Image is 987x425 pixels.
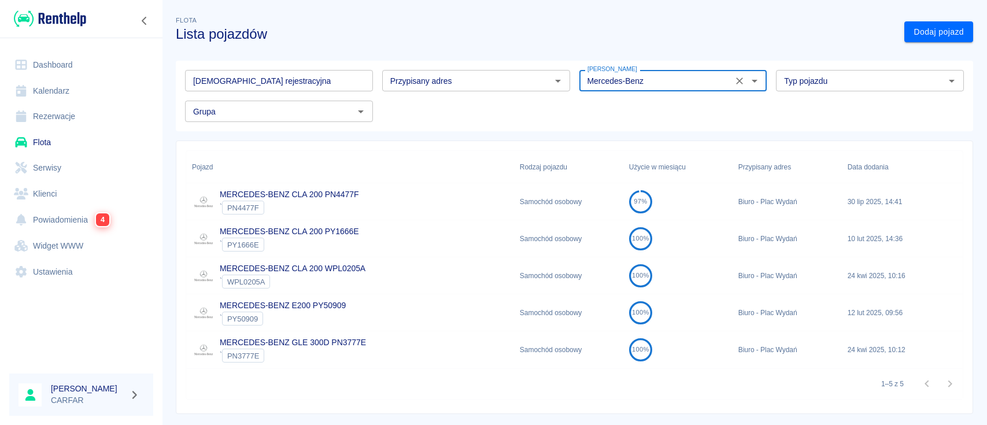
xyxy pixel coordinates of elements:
[51,383,125,394] h6: [PERSON_NAME]
[96,213,110,226] span: 4
[733,151,842,183] div: Przypisany adres
[731,73,748,89] button: Wyczyść
[220,238,359,252] div: `
[9,155,153,181] a: Serwisy
[220,190,359,199] a: MERCEDES-BENZ CLA 200 PN4477F
[9,206,153,233] a: Powiadomienia4
[629,151,686,183] div: Użycie w miesiącu
[220,338,366,347] a: MERCEDES-BENZ GLE 300D PN3777E
[9,52,153,78] a: Dashboard
[192,227,215,250] img: Image
[733,220,842,257] div: Biuro - Plac Wydań
[220,312,346,326] div: `
[14,9,86,28] img: Renthelp logo
[514,331,623,368] div: Samochód osobowy
[223,204,264,212] span: PN4477F
[587,65,637,73] label: [PERSON_NAME]
[9,181,153,207] a: Klienci
[632,309,649,316] div: 100%
[842,294,951,331] div: 12 lut 2025, 09:56
[733,257,842,294] div: Biuro - Plac Wydań
[223,315,263,323] span: PY50909
[632,272,649,279] div: 100%
[881,379,904,389] p: 1–5 z 5
[733,183,842,220] div: Biuro - Plac Wydań
[353,104,369,120] button: Otwórz
[220,227,359,236] a: MERCEDES-BENZ CLA 200 PY1666E
[220,201,359,215] div: `
[220,275,365,289] div: `
[944,73,960,89] button: Otwórz
[733,294,842,331] div: Biuro - Plac Wydań
[136,13,153,28] button: Zwiń nawigację
[848,151,889,183] div: Data dodania
[514,183,623,220] div: Samochód osobowy
[746,73,763,89] button: Otwórz
[634,198,647,205] div: 97%
[9,130,153,156] a: Flota
[223,278,269,286] span: WPL0205A
[842,257,951,294] div: 24 kwi 2025, 10:16
[842,220,951,257] div: 10 lut 2025, 14:36
[520,151,567,183] div: Rodzaj pojazdu
[514,220,623,257] div: Samochód osobowy
[733,331,842,368] div: Biuro - Plac Wydań
[842,331,951,368] div: 24 kwi 2025, 10:12
[220,264,365,273] a: MERCEDES-BENZ CLA 200 WPL0205A
[223,241,264,249] span: PY1666E
[192,190,215,213] img: Image
[51,394,125,406] p: CARFAR
[842,151,951,183] div: Data dodania
[9,259,153,285] a: Ustawienia
[220,301,346,310] a: MERCEDES-BENZ E200 PY50909
[220,349,366,363] div: `
[176,26,895,42] h3: Lista pojazdów
[9,9,86,28] a: Renthelp logo
[186,151,514,183] div: Pojazd
[223,352,264,360] span: PN3777E
[192,264,215,287] img: Image
[192,151,213,183] div: Pojazd
[9,233,153,259] a: Widget WWW
[632,235,649,242] div: 100%
[9,104,153,130] a: Rezerwacje
[632,346,649,353] div: 100%
[514,257,623,294] div: Samochód osobowy
[514,151,623,183] div: Rodzaj pojazdu
[514,294,623,331] div: Samochód osobowy
[842,183,951,220] div: 30 lip 2025, 14:41
[192,338,215,361] img: Image
[176,17,197,24] span: Flota
[738,151,791,183] div: Przypisany adres
[192,301,215,324] img: Image
[9,78,153,104] a: Kalendarz
[904,21,973,43] a: Dodaj pojazd
[550,73,566,89] button: Otwórz
[623,151,733,183] div: Użycie w miesiącu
